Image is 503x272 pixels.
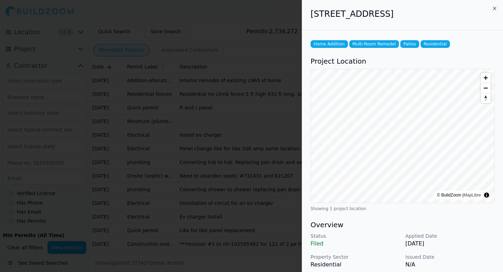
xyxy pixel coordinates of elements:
[311,206,495,212] div: Showing 1 project location
[406,260,495,269] p: N/A
[481,73,491,83] button: Zoom in
[481,83,491,93] button: Zoom out
[421,40,450,48] span: Residential
[406,232,495,239] p: Applied Date
[311,239,400,248] p: Filed
[311,40,348,48] span: Home Addition
[349,40,399,48] span: Multi-Room Remodel
[311,56,495,66] h3: Project Location
[481,93,491,103] button: Reset bearing to north
[311,232,400,239] p: Status
[406,239,495,248] p: [DATE]
[311,220,495,230] h3: Overview
[311,253,400,260] p: Property Sector
[311,260,400,269] p: Residential
[437,192,481,199] div: © BuildZoom |
[406,253,495,260] p: Issued Date
[482,191,491,199] summary: Toggle attribution
[311,69,494,203] canvas: Map
[464,193,481,198] a: MapLibre
[311,8,495,20] h2: [STREET_ADDRESS]
[400,40,419,48] span: Patios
